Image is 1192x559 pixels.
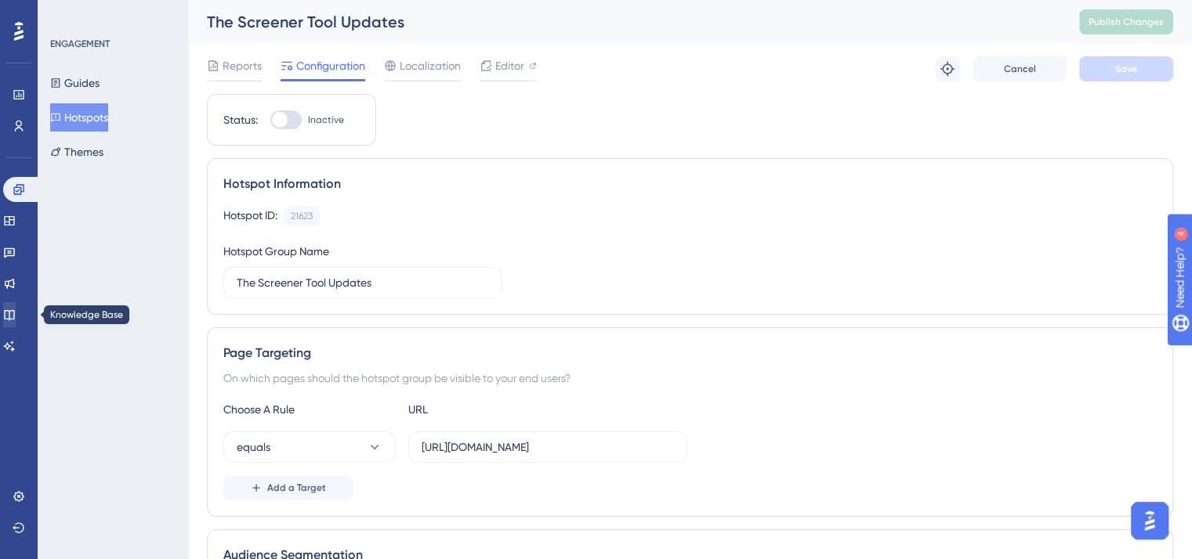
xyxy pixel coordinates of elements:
[223,110,258,129] div: Status:
[223,431,396,463] button: equals
[1079,9,1173,34] button: Publish Changes
[50,103,108,132] button: Hotspots
[237,274,489,291] input: Type your Hotspot Group Name here
[1126,497,1173,544] iframe: UserGuiding AI Assistant Launcher
[1079,56,1173,81] button: Save
[223,344,1157,362] div: Page Targeting
[237,438,270,456] span: equals
[50,38,110,50] div: ENGAGEMENT
[291,210,313,222] div: 21623
[50,69,100,97] button: Guides
[267,481,326,494] span: Add a Target
[223,400,396,419] div: Choose A Rule
[223,56,262,75] span: Reports
[1089,16,1164,28] span: Publish Changes
[408,400,581,419] div: URL
[50,138,103,166] button: Themes
[400,56,461,75] span: Localization
[973,56,1067,81] button: Cancel
[1115,63,1137,75] span: Save
[223,206,277,226] div: Hotspot ID:
[1004,63,1036,75] span: Cancel
[223,175,1157,193] div: Hotspot Information
[37,4,98,23] span: Need Help?
[495,56,524,75] span: Editor
[109,8,114,20] div: 4
[223,242,329,261] div: Hotspot Group Name
[207,11,1040,33] div: The Screener Tool Updates
[296,56,365,75] span: Configuration
[223,369,1157,388] div: On which pages should the hotspot group be visible to your end users?
[422,438,674,456] input: yourwebsite.com/path
[223,475,353,500] button: Add a Target
[308,114,344,126] span: Inactive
